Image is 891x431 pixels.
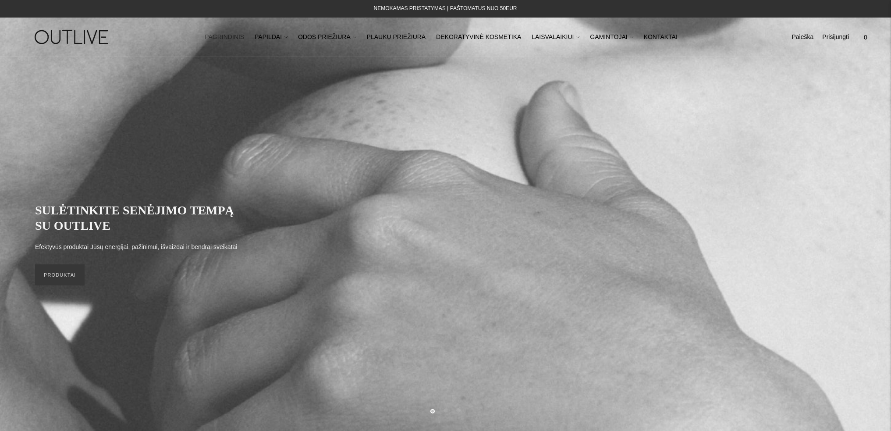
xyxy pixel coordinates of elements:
button: Move carousel to slide 2 [444,408,448,413]
a: ODOS PRIEŽIŪRA [298,28,356,47]
a: PAGRINDINIS [205,28,244,47]
span: 0 [859,31,872,43]
a: KONTAKTAI [644,28,678,47]
a: PAPILDAI [255,28,288,47]
h2: SULĖTINKITE SENĖJIMO TEMPĄ SU OUTLIVE [35,203,245,233]
a: Prisijungti [822,28,849,47]
a: Paieška [792,28,813,47]
button: Move carousel to slide 3 [456,408,461,413]
a: DEKORATYVINĖ KOSMETIKA [436,28,521,47]
button: Move carousel to slide 1 [430,409,435,413]
a: LAISVALAIKIUI [532,28,579,47]
a: PRODUKTAI [35,264,85,285]
p: Efektyvūs produktai Jūsų energijai, pažinimui, išvaizdai ir bendrai sveikatai [35,242,237,253]
img: OUTLIVE [18,22,127,52]
div: NEMOKAMAS PRISTATYMAS Į PAŠTOMATUS NUO 50EUR [374,4,517,14]
a: GAMINTOJAI [590,28,633,47]
a: PLAUKŲ PRIEŽIŪRA [367,28,426,47]
a: 0 [858,28,873,47]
